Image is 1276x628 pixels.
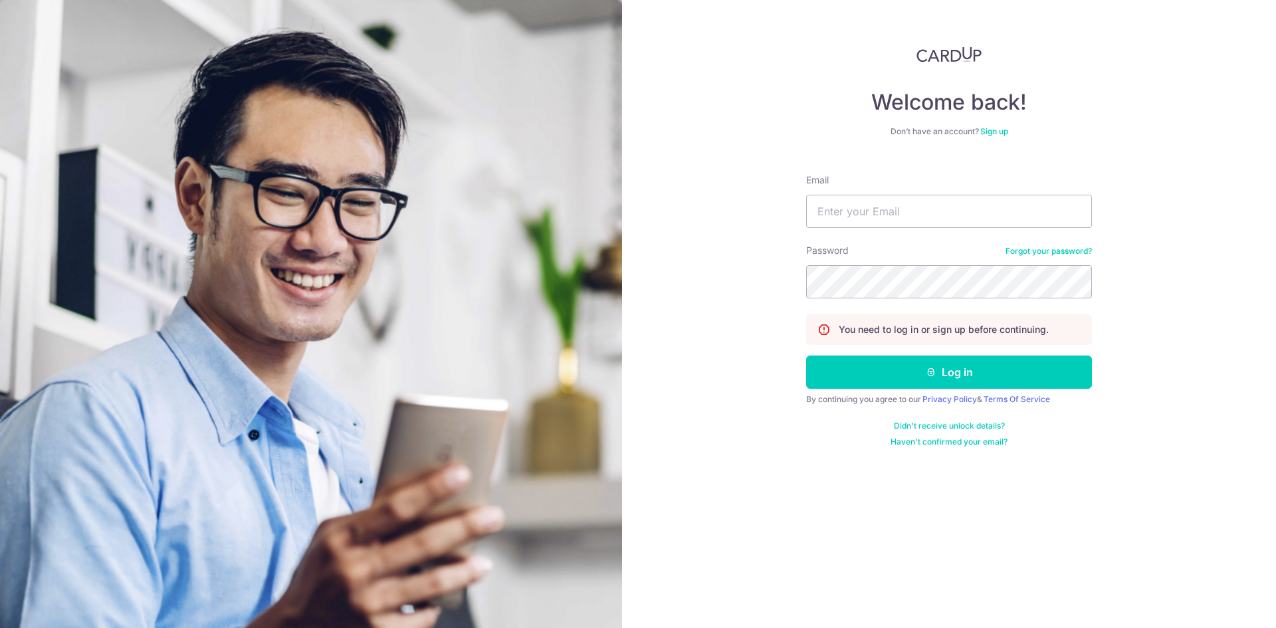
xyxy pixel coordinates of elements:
div: By continuing you agree to our & [806,394,1092,405]
label: Email [806,173,829,187]
a: Sign up [980,126,1008,136]
label: Password [806,244,849,257]
div: Don’t have an account? [806,126,1092,137]
p: You need to log in or sign up before continuing. [839,323,1049,336]
input: Enter your Email [806,195,1092,228]
a: Terms Of Service [984,394,1050,404]
a: Haven't confirmed your email? [891,437,1008,447]
h4: Welcome back! [806,89,1092,116]
a: Privacy Policy [922,394,977,404]
a: Didn't receive unlock details? [894,421,1005,431]
img: CardUp Logo [916,47,982,62]
button: Log in [806,356,1092,389]
a: Forgot your password? [1006,246,1092,257]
